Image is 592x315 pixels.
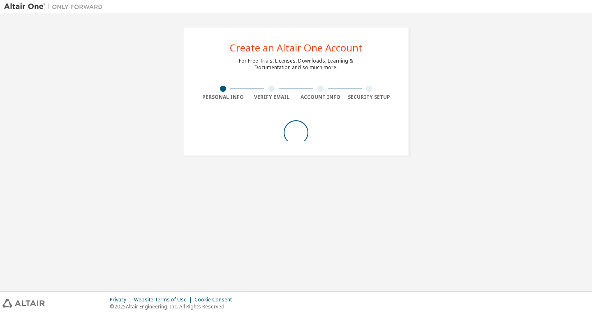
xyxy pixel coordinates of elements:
div: Website Terms of Use [134,296,194,303]
div: For Free Trials, Licenses, Downloads, Learning & Documentation and so much more. [239,58,353,71]
div: Account Info [296,94,345,100]
div: Security Setup [345,94,394,100]
div: Create an Altair One Account [230,43,363,53]
img: altair_logo.svg [2,299,45,308]
p: © 2025 Altair Engineering, Inc. All Rights Reserved. [110,303,237,310]
div: Personal Info [199,94,247,100]
img: Altair One [4,2,107,11]
div: Privacy [110,296,134,303]
div: Verify Email [247,94,296,100]
div: Cookie Consent [194,296,237,303]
